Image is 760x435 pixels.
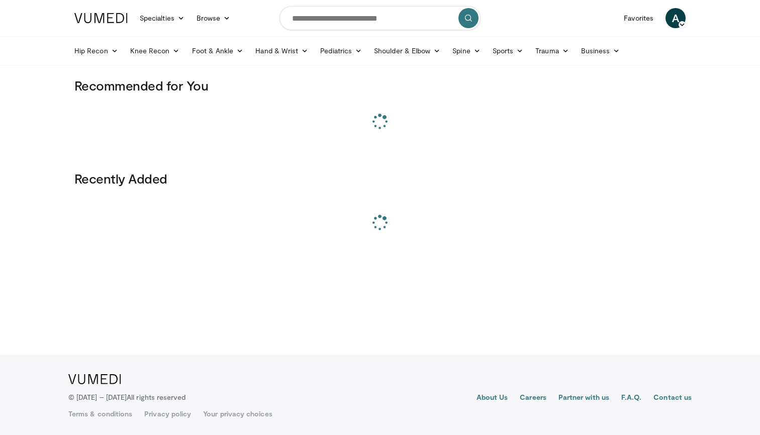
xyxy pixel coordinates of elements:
a: Contact us [653,392,692,404]
a: Sports [487,41,530,61]
img: VuMedi Logo [68,374,121,384]
a: Specialties [134,8,191,28]
img: VuMedi Logo [74,13,128,23]
a: Terms & conditions [68,409,132,419]
a: Hand & Wrist [249,41,314,61]
a: About Us [477,392,508,404]
a: Favorites [618,8,659,28]
span: All rights reserved [127,393,185,401]
a: Partner with us [558,392,609,404]
a: F.A.Q. [621,392,641,404]
h3: Recently Added [74,170,686,187]
a: Spine [446,41,486,61]
a: A [666,8,686,28]
a: Foot & Ankle [186,41,250,61]
a: Hip Recon [68,41,124,61]
a: Trauma [529,41,575,61]
a: Pediatrics [314,41,368,61]
a: Shoulder & Elbow [368,41,446,61]
a: Knee Recon [124,41,186,61]
a: Careers [520,392,546,404]
p: © [DATE] – [DATE] [68,392,186,402]
a: Privacy policy [144,409,191,419]
a: Browse [191,8,237,28]
a: Your privacy choices [203,409,272,419]
h3: Recommended for You [74,77,686,94]
input: Search topics, interventions [279,6,481,30]
a: Business [575,41,626,61]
